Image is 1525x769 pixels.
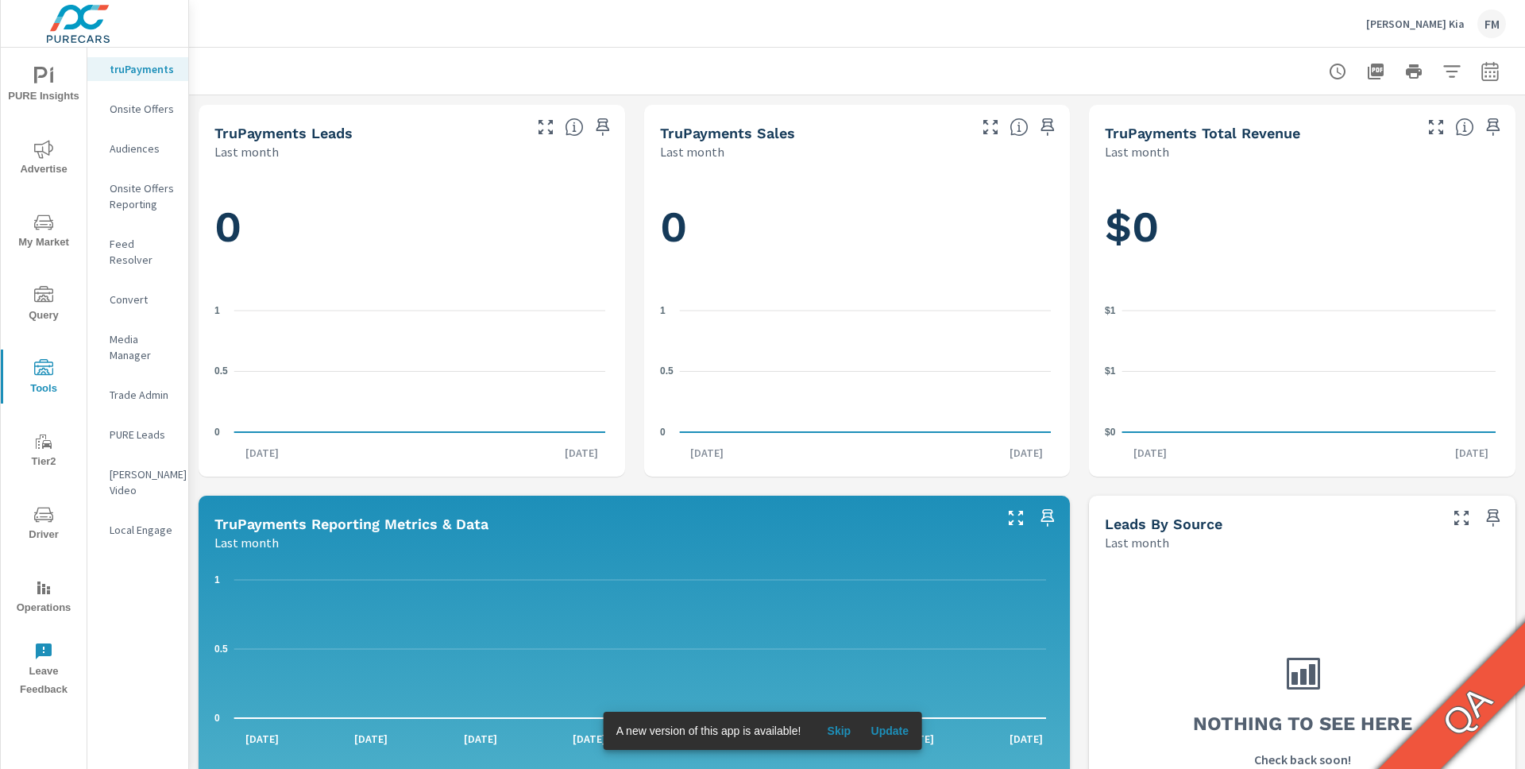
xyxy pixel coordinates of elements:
[214,574,220,585] text: 1
[1360,56,1392,87] button: "Export Report to PDF"
[1444,445,1500,461] p: [DATE]
[1105,365,1116,377] text: $1
[110,466,176,498] p: [PERSON_NAME] Video
[1035,505,1060,531] span: Save this to your personalized report
[234,731,290,747] p: [DATE]
[110,292,176,307] p: Convert
[110,141,176,157] p: Audiences
[1436,56,1468,87] button: Apply Filters
[87,288,188,311] div: Convert
[234,445,290,461] p: [DATE]
[87,232,188,272] div: Feed Resolver
[1010,118,1029,137] span: Number of sales matched to a truPayments lead. [Source: This data is sourced from the dealer's DM...
[214,643,228,655] text: 0.5
[998,445,1054,461] p: [DATE]
[6,359,82,398] span: Tools
[110,387,176,403] p: Trade Admin
[533,114,558,140] button: Make Fullscreen
[1105,427,1116,438] text: $0
[214,125,353,141] h5: truPayments Leads
[1455,118,1474,137] span: Total revenue from sales matched to a truPayments lead. [Source: This data is sourced from the de...
[87,462,188,502] div: [PERSON_NAME] Video
[214,305,220,316] text: 1
[1481,505,1506,531] span: Save this to your personalized report
[616,725,801,737] span: A new version of this app is available!
[87,137,188,160] div: Audiences
[1105,125,1300,141] h5: truPayments Total Revenue
[590,114,616,140] span: Save this to your personalized report
[87,327,188,367] div: Media Manager
[1122,445,1178,461] p: [DATE]
[87,176,188,216] div: Onsite Offers Reporting
[554,445,609,461] p: [DATE]
[214,533,279,552] p: Last month
[1105,142,1169,161] p: Last month
[1477,10,1506,38] div: FM
[871,724,909,738] span: Update
[110,101,176,117] p: Onsite Offers
[864,718,915,744] button: Update
[1254,750,1351,769] p: Check back soon!
[6,67,82,106] span: PURE Insights
[6,578,82,617] span: Operations
[1105,200,1500,254] h1: $0
[1398,56,1430,87] button: Print Report
[978,114,1003,140] button: Make Fullscreen
[6,213,82,252] span: My Market
[1449,505,1474,531] button: Make Fullscreen
[453,731,508,747] p: [DATE]
[6,286,82,325] span: Query
[6,642,82,699] span: Leave Feedback
[6,505,82,544] span: Driver
[1193,710,1412,737] h3: Nothing to see here
[1474,56,1506,87] button: Select Date Range
[110,180,176,212] p: Onsite Offers Reporting
[110,61,176,77] p: truPayments
[660,427,666,438] text: 0
[343,731,399,747] p: [DATE]
[214,200,609,254] h1: 0
[660,125,795,141] h5: truPayments Sales
[110,522,176,538] p: Local Engage
[214,365,228,377] text: 0.5
[1003,505,1029,531] button: Make Fullscreen
[679,445,735,461] p: [DATE]
[87,518,188,542] div: Local Engage
[813,718,864,744] button: Skip
[214,142,279,161] p: Last month
[87,57,188,81] div: truPayments
[1035,114,1060,140] span: Save this to your personalized report
[6,140,82,179] span: Advertise
[110,331,176,363] p: Media Manager
[660,142,724,161] p: Last month
[110,427,176,442] p: PURE Leads
[87,383,188,407] div: Trade Admin
[1105,305,1116,316] text: $1
[6,432,82,471] span: Tier2
[87,423,188,446] div: PURE Leads
[562,731,617,747] p: [DATE]
[660,305,666,316] text: 1
[660,200,1055,254] h1: 0
[214,516,488,532] h5: truPayments Reporting Metrics & Data
[110,236,176,268] p: Feed Resolver
[1,48,87,705] div: nav menu
[87,97,188,121] div: Onsite Offers
[565,118,584,137] span: The number of truPayments leads.
[1105,533,1169,552] p: Last month
[214,713,220,724] text: 0
[660,365,674,377] text: 0.5
[214,427,220,438] text: 0
[1481,114,1506,140] span: Save this to your personalized report
[1366,17,1465,31] p: [PERSON_NAME] Kia
[998,731,1054,747] p: [DATE]
[820,724,858,738] span: Skip
[1105,516,1222,532] h5: Leads By Source
[1423,114,1449,140] button: Make Fullscreen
